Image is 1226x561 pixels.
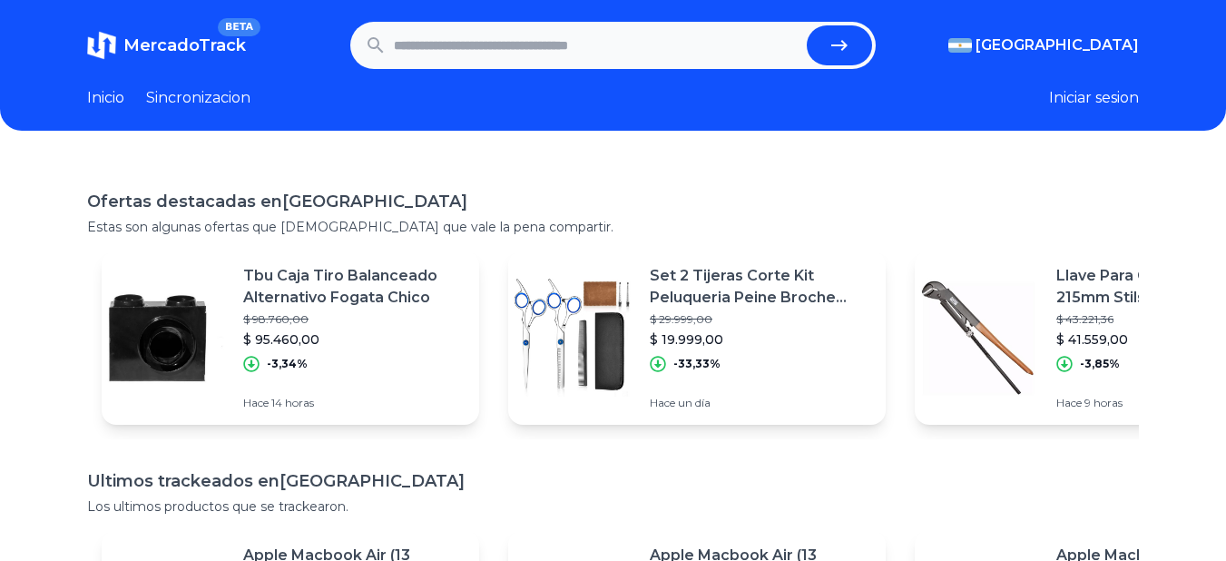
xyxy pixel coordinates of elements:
[87,497,1139,516] p: Los ultimos productos que se trackearon.
[650,265,871,309] p: Set 2 Tijeras Corte Kit Peluqueria Peine Broche Peluquero
[915,274,1042,401] img: Featured image
[948,34,1139,56] button: [GEOGRAPHIC_DATA]
[650,312,871,327] p: $ 29.999,00
[243,396,465,410] p: Hace 14 horas
[102,251,479,425] a: Featured imageTbu Caja Tiro Balanceado Alternativo Fogata Chico$ 98.760,00$ 95.460,00-3,34%Hace 1...
[87,87,124,109] a: Inicio
[673,357,721,371] p: -33,33%
[87,31,116,60] img: MercadoTrack
[650,330,871,349] p: $ 19.999,00
[123,35,246,55] span: MercadoTrack
[146,87,250,109] a: Sincronizacion
[87,31,246,60] a: MercadoTrackBETA
[1049,87,1139,109] button: Iniciar sesion
[267,357,308,371] p: -3,34%
[976,34,1139,56] span: [GEOGRAPHIC_DATA]
[1080,357,1120,371] p: -3,85%
[102,274,229,401] img: Featured image
[87,468,1139,494] h1: Ultimos trackeados en [GEOGRAPHIC_DATA]
[87,189,1139,214] h1: Ofertas destacadas en [GEOGRAPHIC_DATA]
[87,218,1139,236] p: Estas son algunas ofertas que [DEMOGRAPHIC_DATA] que vale la pena compartir.
[650,396,871,410] p: Hace un día
[508,274,635,401] img: Featured image
[218,18,260,36] span: BETA
[508,251,886,425] a: Featured imageSet 2 Tijeras Corte Kit Peluqueria Peine Broche Peluquero$ 29.999,00$ 19.999,00-33,...
[243,330,465,349] p: $ 95.460,00
[948,38,972,53] img: Argentina
[243,265,465,309] p: Tbu Caja Tiro Balanceado Alternativo Fogata Chico
[243,312,465,327] p: $ 98.760,00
